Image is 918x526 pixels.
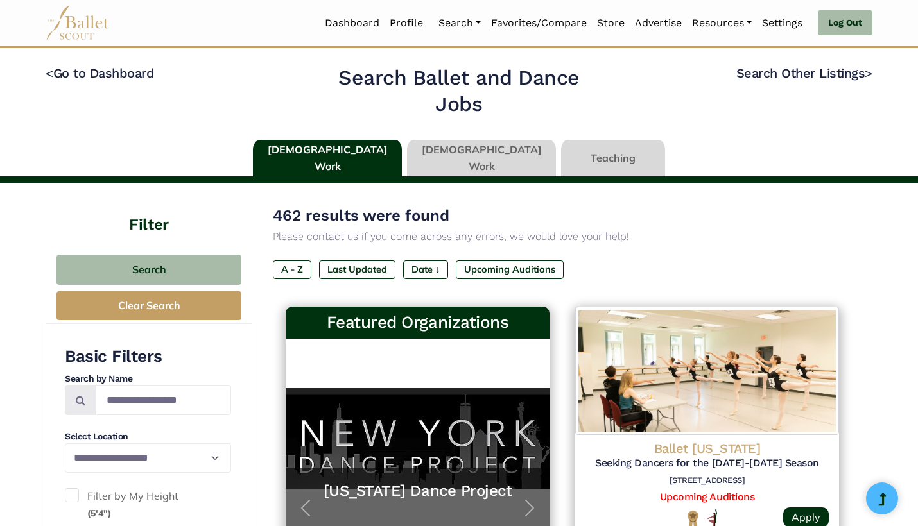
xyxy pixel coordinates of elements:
[585,475,829,486] h6: [STREET_ADDRESS]
[46,65,53,81] code: <
[403,260,448,278] label: Date ↓
[296,312,539,334] h3: Featured Organizations
[46,65,154,81] a: <Go to Dashboard
[585,457,829,470] h5: Seeking Dancers for the [DATE]-[DATE] Season
[559,140,668,177] li: Teaching
[433,10,486,37] a: Search
[385,10,428,37] a: Profile
[65,346,231,368] h3: Basic Filters
[736,65,872,81] a: Search Other Listings>
[96,385,231,415] input: Search by names...
[299,481,537,501] a: [US_STATE] Dance Project
[319,260,395,278] label: Last Updated
[585,440,829,457] h4: Ballet [US_STATE]
[630,10,687,37] a: Advertise
[315,65,604,118] h2: Search Ballet and Dance Jobs
[56,291,241,320] button: Clear Search
[757,10,808,37] a: Settings
[65,488,231,521] label: Filter by My Height
[87,507,111,519] small: (5'4")
[660,491,754,503] a: Upcoming Auditions
[687,10,757,37] a: Resources
[56,255,241,285] button: Search
[486,10,592,37] a: Favorites/Compare
[404,140,559,177] li: [DEMOGRAPHIC_DATA] Work
[575,307,839,435] img: Logo
[250,140,404,177] li: [DEMOGRAPHIC_DATA] Work
[592,10,630,37] a: Store
[65,430,231,443] h4: Select Location
[46,183,252,235] h4: Filter
[865,65,872,81] code: >
[456,260,564,278] label: Upcoming Auditions
[273,207,449,225] span: 462 results were found
[320,10,385,37] a: Dashboard
[818,10,872,36] a: Log Out
[65,373,231,386] h4: Search by Name
[273,260,311,278] label: A - Z
[273,228,852,245] p: Please contact us if you come across any errors, we would love your help!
